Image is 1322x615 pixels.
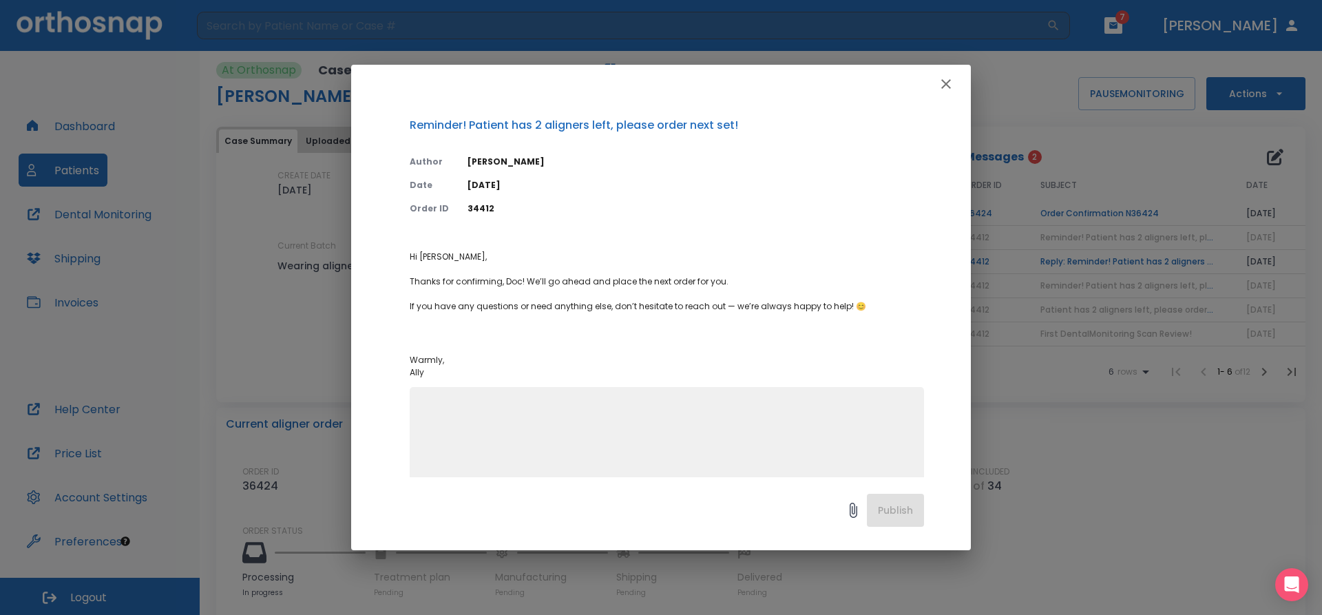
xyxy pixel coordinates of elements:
[410,179,451,191] p: Date
[410,117,924,134] p: Reminder! Patient has 2 aligners left, please order next set!
[468,156,924,168] p: [PERSON_NAME]
[468,202,924,215] p: 34412
[468,179,924,191] p: [DATE]
[410,202,451,215] p: Order ID
[410,156,451,168] p: Author
[1275,568,1308,601] div: Open Intercom Messenger
[410,251,924,313] p: Hi [PERSON_NAME], Thanks for confirming, Doc! We’ll go ahead and place the next order for you. ​ ...
[410,342,924,379] p: ​﻿Warmly, ﻿Ally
